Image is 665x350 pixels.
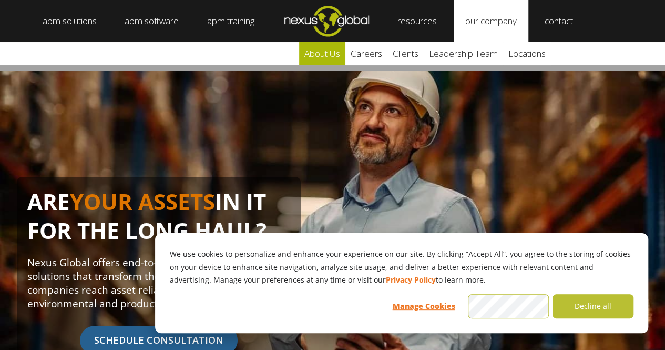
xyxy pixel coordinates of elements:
a: clients [387,42,424,65]
button: Decline all [553,294,633,318]
p: We use cookies to personalize and enhance your experience on our site. By clicking “Accept All”, ... [170,248,633,287]
button: Accept all [468,294,549,318]
span: YOUR ASSETS [70,186,215,216]
div: Cookie banner [155,233,648,333]
a: about us [299,42,345,65]
h1: ARE IN IT FOR THE LONG HAUL? [27,187,290,256]
button: Manage Cookies [383,294,464,318]
a: Privacy Policy [386,274,436,287]
a: locations [503,42,551,65]
p: Nexus Global offers end-to-end asset management solutions that transform the way asset intensive ... [27,256,290,311]
a: leadership team [424,42,503,65]
a: careers [345,42,387,65]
